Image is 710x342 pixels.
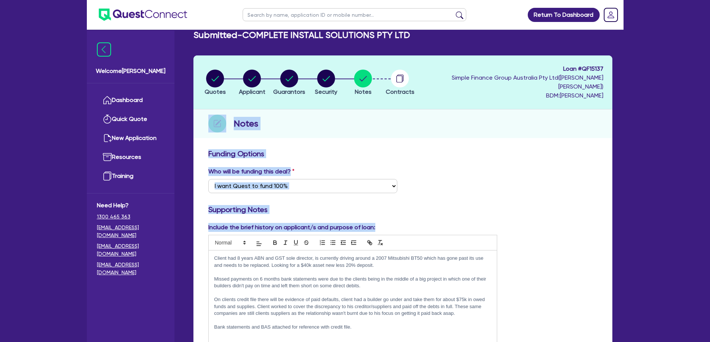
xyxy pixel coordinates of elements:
[204,69,226,97] button: Quotes
[208,205,597,214] h3: Supporting Notes
[97,148,164,167] a: Resources
[214,324,492,330] p: Bank statements and BAS attached for reference with credit file.
[273,88,305,95] span: Guarantors
[103,172,112,180] img: training
[239,69,266,97] button: Applicant
[354,69,372,97] button: Notes
[208,223,375,232] label: Include the brief history on applicant/s and purpose of loan:
[97,261,164,277] a: [EMAIL_ADDRESS][DOMAIN_NAME]
[97,42,111,57] img: icon-menu-close
[103,134,112,143] img: new-application
[205,88,226,95] span: Quotes
[452,74,603,90] span: Simple Finance Group Australia Pty Ltd ( [PERSON_NAME] [PERSON_NAME] )
[99,9,187,21] img: quest-connect-logo-blue
[208,115,226,132] img: step-icon
[243,8,466,21] input: Search by name, application ID or mobile number...
[103,115,112,124] img: quick-quote
[97,224,164,239] a: [EMAIL_ADDRESS][DOMAIN_NAME]
[96,67,165,76] span: Welcome [PERSON_NAME]
[214,276,492,290] p: Missed payments on 6 months bank statements were due to the clients being in the middle of a big ...
[315,88,337,95] span: Security
[214,255,492,269] p: Client had 8 years ABN and GST sole director, is currently driving around a 2007 Mitsubishi BT50 ...
[234,117,258,130] h2: Notes
[239,88,265,95] span: Applicant
[420,91,603,100] span: BDM: [PERSON_NAME]
[385,69,415,97] button: Contracts
[193,30,410,41] h2: Submitted - COMPLETE INSTALL SOLUTIONS PTY LTD
[208,167,294,176] label: Who will be funding this deal?
[214,296,492,317] p: On clients credit file there will be evidence of paid defaults, client had a builder go under and...
[208,149,597,158] h3: Funding Options
[103,153,112,162] img: resources
[97,201,164,210] span: Need Help?
[97,214,130,220] tcxspan: Call 1300 465 363 via 3CX
[355,88,372,95] span: Notes
[386,88,414,95] span: Contracts
[97,110,164,129] a: Quick Quote
[601,5,621,25] a: Dropdown toggle
[97,91,164,110] a: Dashboard
[273,69,306,97] button: Guarantors
[528,8,600,22] a: Return To Dashboard
[97,167,164,186] a: Training
[315,69,338,97] button: Security
[97,129,164,148] a: New Application
[97,242,164,258] a: [EMAIL_ADDRESS][DOMAIN_NAME]
[420,64,603,73] span: Loan # QF15137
